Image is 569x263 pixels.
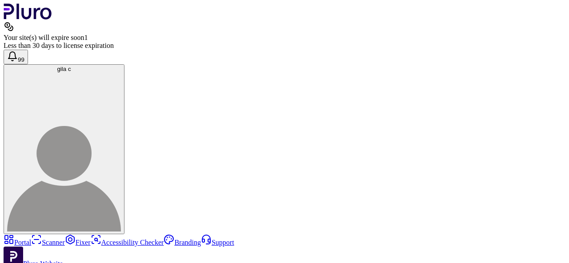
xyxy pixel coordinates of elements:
[18,56,24,63] span: 99
[201,239,234,246] a: Support
[65,239,91,246] a: Fixer
[31,239,65,246] a: Scanner
[4,42,565,50] div: Less than 30 days to license expiration
[91,239,164,246] a: Accessibility Checker
[4,64,124,234] button: gila cgila c
[4,13,52,21] a: Logo
[57,66,71,72] span: gila c
[7,118,121,232] img: gila c
[84,34,88,41] span: 1
[4,50,28,64] button: Open notifications, you have 125 new notifications
[164,239,201,246] a: Branding
[4,34,565,42] div: Your site(s) will expire soon
[4,239,31,246] a: Portal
